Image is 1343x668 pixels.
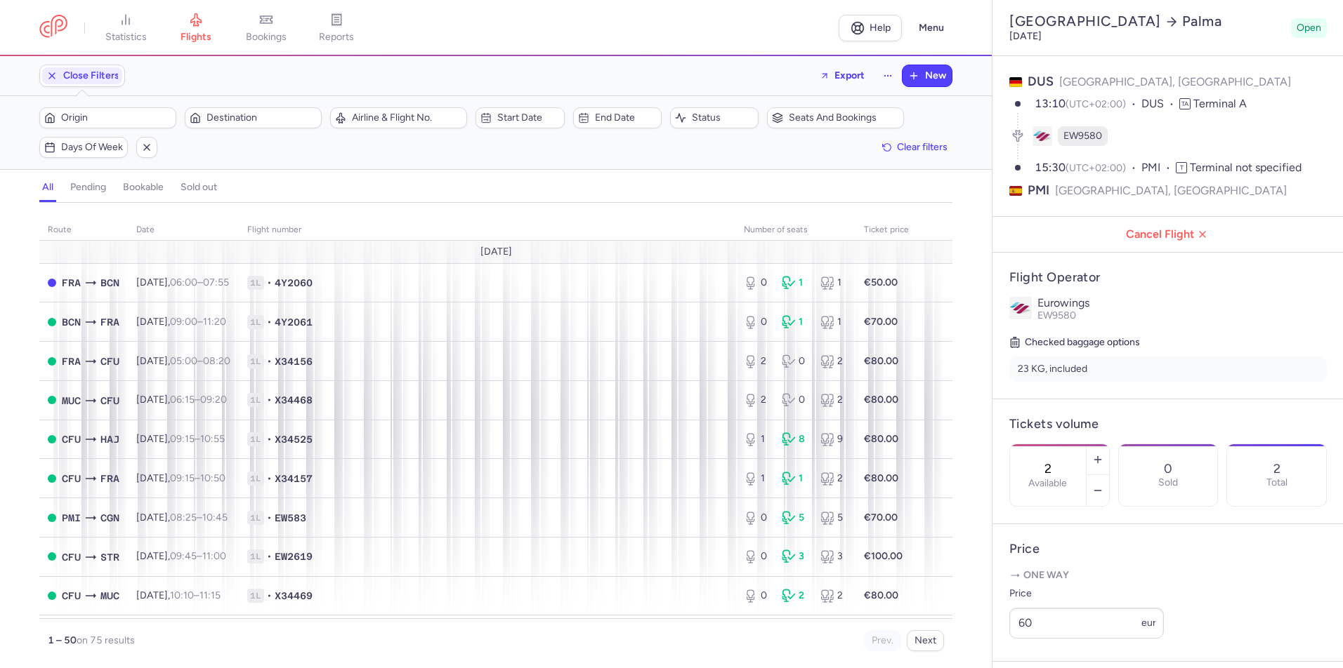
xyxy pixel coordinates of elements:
[903,65,952,86] button: New
[128,220,239,241] th: date
[100,432,119,447] span: HAJ
[170,316,197,328] time: 09:00
[170,589,194,601] time: 10:10
[1009,541,1327,557] h4: Price
[1164,462,1172,476] p: 0
[239,220,735,241] th: Flight number
[1009,297,1032,319] img: Eurowings logo
[1176,162,1187,173] span: T
[735,220,856,241] th: number of seats
[1009,334,1327,351] h5: Checked baggage options
[782,354,808,368] div: 0
[782,472,808,486] div: 1
[61,142,123,153] span: Days of week
[1009,585,1164,602] label: Price
[136,512,228,523] span: [DATE],
[820,315,847,329] div: 1
[275,315,313,329] span: 4Y2061
[70,181,106,194] h4: pending
[136,433,225,445] span: [DATE],
[170,276,197,288] time: 06:00
[1009,608,1164,639] input: ---
[864,550,903,562] strong: €100.00
[811,65,874,87] button: Export
[864,316,898,328] strong: €70.00
[247,276,264,290] span: 1L
[170,512,197,523] time: 08:25
[670,107,759,128] button: Status
[100,471,119,486] span: FRA
[1141,160,1176,176] span: PMI
[1297,21,1321,35] span: Open
[1009,30,1042,42] time: [DATE]
[352,112,462,123] span: Airline & Flight No.
[1035,161,1066,174] time: 15:30
[105,31,147,44] span: statistics
[39,107,176,128] button: Origin
[480,246,512,258] span: [DATE]
[820,432,847,446] div: 9
[1141,96,1179,112] span: DUS
[275,432,313,446] span: X34525
[123,181,164,194] h4: bookable
[782,589,808,603] div: 2
[170,433,195,445] time: 09:15
[136,355,230,367] span: [DATE],
[62,432,81,447] span: CFU
[1028,478,1067,489] label: Available
[782,315,808,329] div: 1
[202,512,228,523] time: 10:45
[275,549,313,563] span: EW2619
[1037,297,1327,309] p: Eurowings
[203,276,229,288] time: 07:55
[1158,477,1178,488] p: Sold
[170,394,227,406] span: –
[744,315,771,329] div: 0
[744,393,771,407] div: 2
[275,511,306,525] span: EW583
[203,316,226,328] time: 11:20
[202,550,226,562] time: 11:00
[1009,416,1327,432] h4: Tickets volume
[170,355,230,367] span: –
[62,314,81,330] span: BCN
[275,276,313,290] span: 4Y2060
[925,70,946,81] span: New
[267,432,272,446] span: •
[170,550,226,562] span: –
[170,550,197,562] time: 09:45
[864,589,898,601] strong: €80.00
[744,354,771,368] div: 2
[1035,97,1066,110] time: 13:10
[864,394,898,406] strong: €80.00
[319,31,354,44] span: reports
[170,472,225,484] span: –
[39,137,128,158] button: Days of week
[100,588,119,603] span: MUC
[1190,161,1302,174] span: Terminal not specified
[247,354,264,368] span: 1L
[1004,228,1332,241] span: Cancel Flight
[170,433,225,445] span: –
[246,31,287,44] span: bookings
[1009,356,1327,382] li: 23 KG, included
[200,472,225,484] time: 10:50
[136,316,226,328] span: [DATE],
[199,589,221,601] time: 11:15
[820,589,847,603] div: 2
[767,107,904,128] button: Seats and bookings
[1063,129,1102,143] span: EW9580
[63,70,119,81] span: Close Filters
[1009,568,1327,582] p: One way
[1066,162,1126,174] span: (UTC+02:00)
[330,107,467,128] button: Airline & Flight No.
[267,354,272,368] span: •
[1066,98,1126,110] span: (UTC+02:00)
[170,472,195,484] time: 09:15
[1028,74,1054,89] span: DUS
[497,112,559,123] span: Start date
[856,220,917,241] th: Ticket price
[247,393,264,407] span: 1L
[62,588,81,603] span: CFU
[62,510,81,526] span: PMI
